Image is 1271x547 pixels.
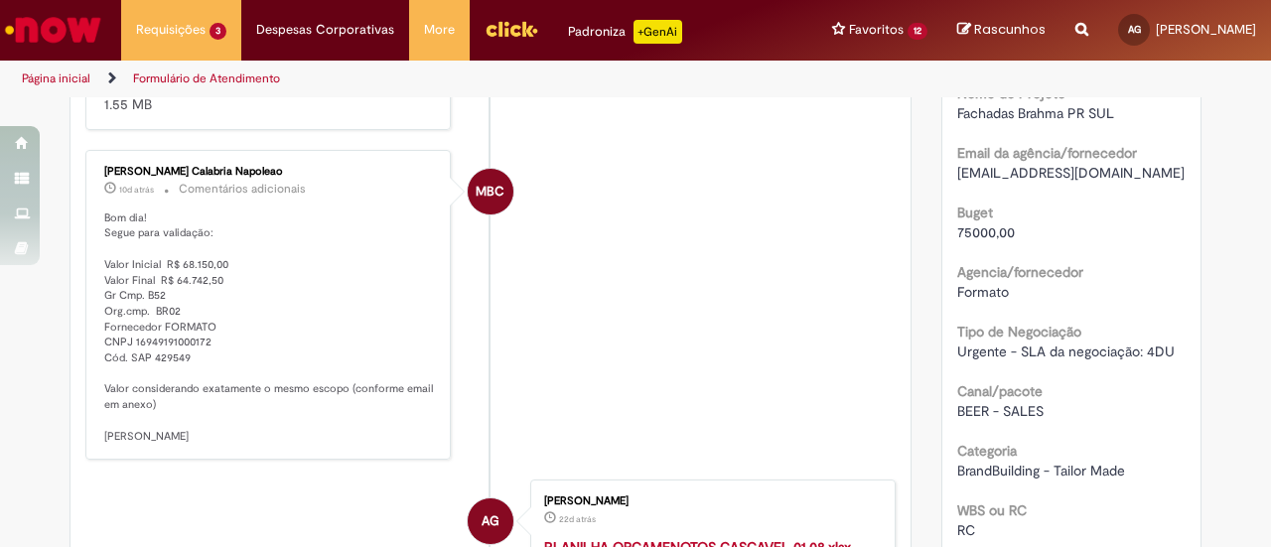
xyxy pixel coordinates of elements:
[957,204,993,221] b: Buget
[957,263,1083,281] b: Agencia/fornecedor
[1156,21,1256,38] span: [PERSON_NAME]
[957,442,1017,460] b: Categoria
[482,497,499,545] span: AG
[957,501,1027,519] b: WBS ou RC
[468,169,513,214] div: Mariana Bracher Calabria Napoleao
[468,498,513,544] div: Aurelio Henrique Rodrigues Gomes
[104,166,435,178] div: [PERSON_NAME] Calabria Napoleao
[476,168,504,215] span: MBC
[957,144,1137,162] b: Email da agência/fornecedor
[15,61,832,97] ul: Trilhas de página
[22,70,90,86] a: Página inicial
[179,181,306,198] small: Comentários adicionais
[957,283,1009,301] span: Formato
[256,20,394,40] span: Despesas Corporativas
[957,164,1185,182] span: [EMAIL_ADDRESS][DOMAIN_NAME]
[210,23,226,40] span: 3
[1128,23,1141,36] span: AG
[957,342,1175,360] span: Urgente - SLA da negociação: 4DU
[957,521,975,539] span: RC
[957,104,1114,122] span: Fachadas Brahma PR SUL
[119,184,154,196] time: 18/08/2025 08:25:03
[568,20,682,44] div: Padroniza
[849,20,904,40] span: Favoritos
[908,23,927,40] span: 12
[104,210,435,445] p: Bom dia! Segue para validação: Valor Inicial R$ 68.150,00 Valor Final R$ 64.742,50 Gr Cmp. B52 Or...
[957,84,1065,102] b: Nome do Projeto
[2,10,104,50] img: ServiceNow
[559,513,596,525] time: 06/08/2025 15:32:10
[136,20,206,40] span: Requisições
[974,20,1046,39] span: Rascunhos
[485,14,538,44] img: click_logo_yellow_360x200.png
[544,495,875,507] div: [PERSON_NAME]
[424,20,455,40] span: More
[957,21,1046,40] a: Rascunhos
[133,70,280,86] a: Formulário de Atendimento
[634,20,682,44] p: +GenAi
[119,184,154,196] span: 10d atrás
[957,462,1125,479] span: BrandBuilding - Tailor Made
[957,382,1043,400] b: Canal/pacote
[559,513,596,525] span: 22d atrás
[957,223,1015,241] span: 75000,00
[957,323,1081,341] b: Tipo de Negociação
[957,402,1044,420] span: BEER - SALES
